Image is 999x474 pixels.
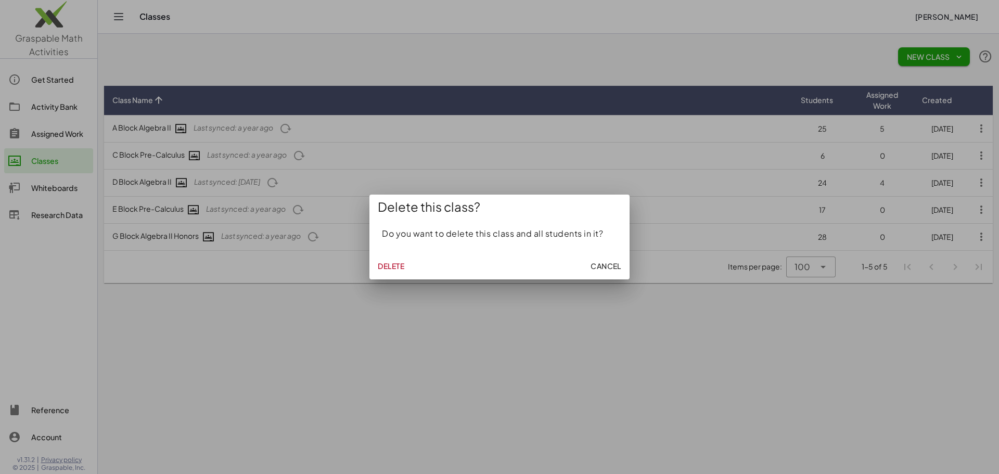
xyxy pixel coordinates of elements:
span: Cancel [591,261,621,271]
div: Do you want to delete this class and all students in it? [369,219,630,252]
button: Cancel [586,257,625,275]
span: Delete [378,261,404,271]
button: Delete [374,257,408,275]
span: Delete this class? [378,199,480,215]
